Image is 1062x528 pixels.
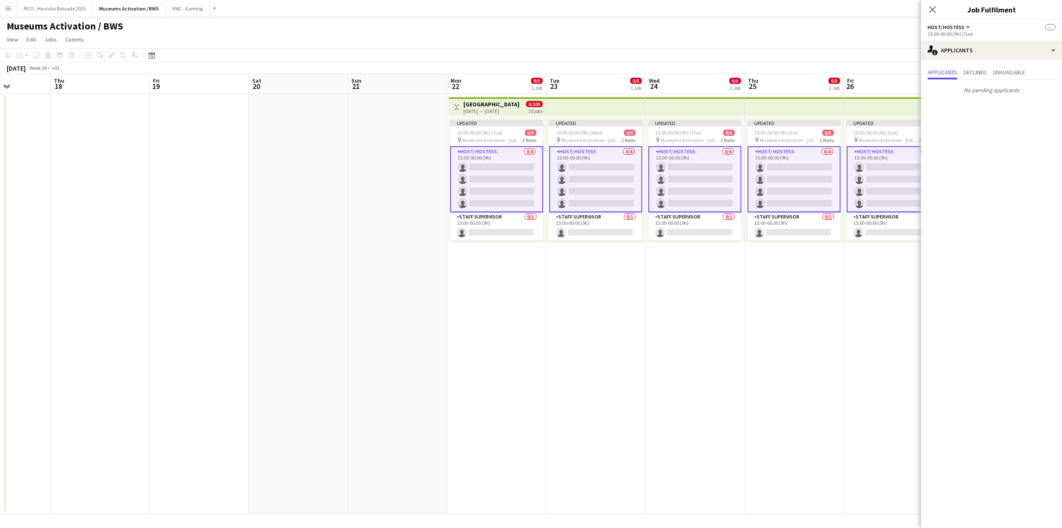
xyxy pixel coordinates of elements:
button: PICO - Hyundai Palisade 2025 [17,0,93,17]
div: [DATE] → [DATE] [463,108,519,114]
p: No pending applicants [921,83,1062,97]
span: Week 38 [27,65,48,71]
span: 0/5 [729,78,741,84]
span: 24 [648,81,660,91]
div: 1 Job [730,85,740,91]
span: Thu [748,77,758,84]
button: EWC - Gaming [166,0,209,17]
span: 15:00-00:00 (9h) (Fri) [754,130,797,136]
span: Sun [351,77,361,84]
span: 0/5 [531,78,543,84]
span: Fri [847,77,854,84]
span: View [7,36,18,43]
div: 20 jobs [529,107,543,114]
span: 25 [747,81,758,91]
span: Mon [451,77,461,84]
span: 0/5 [630,78,642,84]
span: 2 Roles [820,137,834,143]
span: 2 Roles [522,137,536,143]
app-job-card: Updated15:00-00:00 (9h) (Sat)0/5 Museums Activation - [GEOGRAPHIC_DATA]2 RolesHost/ Hostess0/415:... [847,120,940,241]
span: 0/5 [723,130,735,136]
span: 15:00-00:00 (9h) (Wed) [556,130,603,136]
app-card-role: Staff Supervisor0/115:00-00:00 (9h) [748,212,840,241]
button: Museums Activation / BWS [93,0,166,17]
button: Host/ Hostess [928,24,971,30]
span: 20 [251,81,261,91]
app-card-role: Staff Supervisor0/115:00-00:00 (9h) [549,212,642,241]
span: Unavailable [993,69,1025,75]
span: 0/5 [828,78,840,84]
span: Jobs [44,36,57,43]
div: 1 Job [531,85,542,91]
app-card-role: Host/ Hostess0/415:00-00:00 (9h) [847,146,940,212]
div: 1 Job [631,85,641,91]
app-job-card: Updated15:00-00:00 (9h) (Wed)0/5 Museums Activation - [GEOGRAPHIC_DATA]2 RolesHost/ Hostess0/415:... [549,120,642,241]
div: [DATE] [7,64,26,72]
span: 0/5 [624,130,636,136]
span: 19 [152,81,160,91]
span: 2 Roles [621,137,636,143]
span: 2 Roles [721,137,735,143]
span: Fri [153,77,160,84]
a: View [3,34,22,45]
span: Tue [550,77,559,84]
span: 2 Roles [919,137,933,143]
span: 21 [350,81,361,91]
a: Jobs [41,34,60,45]
h3: Job Fulfilment [921,4,1062,15]
app-card-role: Staff Supervisor0/115:00-00:00 (9h) [847,212,940,241]
app-card-role: Host/ Hostess0/415:00-00:00 (9h) [648,146,741,212]
div: Updated [748,120,840,126]
div: Updated [549,120,642,126]
span: 0/5 [822,130,834,136]
span: 22 [449,81,461,91]
span: Museums Activation - [GEOGRAPHIC_DATA] [561,137,621,143]
a: Comms [62,34,87,45]
span: 23 [548,81,559,91]
app-card-role: Host/ Hostess0/415:00-00:00 (9h) [450,146,543,212]
div: 15:00-00:00 (9h) (Tue) [928,31,1055,37]
span: Edit [27,36,36,43]
span: Comms [65,36,84,43]
span: 18 [53,81,64,91]
span: 15:00-00:00 (9h) (Sat) [853,130,898,136]
app-card-role: Host/ Hostess0/415:00-00:00 (9h) [748,146,840,212]
span: Host/ Hostess [928,24,965,30]
div: Updated [847,120,940,126]
app-card-role: Staff Supervisor0/115:00-00:00 (9h) [648,212,741,241]
app-job-card: Updated15:00-00:00 (9h) (Thu)0/5 Museums Activation - [GEOGRAPHIC_DATA]2 RolesHost/ Hostess0/415:... [648,120,741,241]
span: 26 [846,81,854,91]
span: Museums Activation - [GEOGRAPHIC_DATA] [462,137,522,143]
span: Sat [252,77,261,84]
app-card-role: Host/ Hostess0/415:00-00:00 (9h) [549,146,642,212]
span: Wed [649,77,660,84]
span: Museums Activation - [GEOGRAPHIC_DATA] [660,137,721,143]
div: 1 Job [829,85,840,91]
app-card-role: Staff Supervisor0/115:00-00:00 (9h) [450,212,543,241]
span: 15:00-00:00 (9h) (Thu) [655,130,702,136]
div: Updated [450,120,543,126]
app-job-card: Updated15:00-00:00 (9h) (Fri)0/5 Museums Activation - [GEOGRAPHIC_DATA]2 RolesHost/ Hostess0/415:... [748,120,840,241]
span: 0/100 [526,101,543,107]
span: 15:00-00:00 (9h) (Tue) [457,130,502,136]
div: Updated [648,120,741,126]
app-job-card: Updated15:00-00:00 (9h) (Tue)0/5 Museums Activation - [GEOGRAPHIC_DATA]2 RolesHost/ Hostess0/415:... [450,120,543,241]
span: Thu [54,77,64,84]
span: Museums Activation - [GEOGRAPHIC_DATA] [760,137,820,143]
div: +03 [51,65,59,71]
span: Museums Activation - [GEOGRAPHIC_DATA] [859,137,919,143]
div: Applicants [921,40,1062,60]
a: Edit [23,34,39,45]
span: -- [1045,24,1055,30]
span: Applicants [928,69,957,75]
span: Declined [964,69,986,75]
h1: Museums Activation / BWS [7,20,123,32]
h3: [GEOGRAPHIC_DATA] [463,101,519,108]
span: 0/5 [525,130,536,136]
